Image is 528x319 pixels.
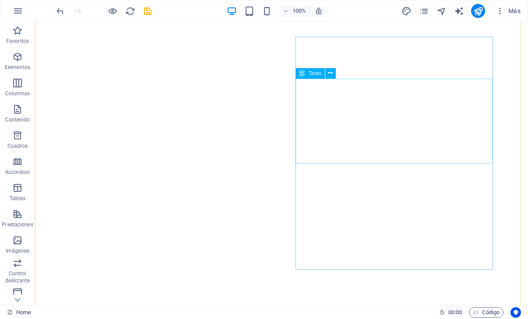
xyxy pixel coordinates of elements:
span: Código [473,307,500,318]
p: Elementos [5,64,30,71]
p: Contenido [5,116,30,123]
span: 00 00 [448,307,462,318]
button: Código [469,307,503,318]
button: publish [471,4,485,18]
p: Accordion [5,169,30,176]
button: save [142,6,153,16]
button: 100% [279,6,310,16]
button: Usercentrics [510,307,521,318]
p: Tablas [10,195,26,202]
button: reload [125,6,135,16]
span: Texto [309,71,321,76]
button: pages [419,6,429,16]
h6: Tiempo de la sesión [439,307,462,318]
i: AI Writer [454,6,464,16]
p: Favoritos [6,38,29,45]
button: undo [55,6,65,16]
button: design [401,6,412,16]
button: text_generator [454,6,464,16]
button: navigator [436,6,447,16]
a: Haz clic para cancelar la selección y doble clic para abrir páginas [7,307,31,318]
i: Al redimensionar, ajustar el nivel de zoom automáticamente para ajustarse al dispositivo elegido. [315,7,323,15]
p: Columnas [5,90,30,97]
p: Cuadros [7,142,28,149]
span: Más [496,7,521,15]
p: Imágenes [6,247,29,254]
h6: 100% [292,6,306,16]
i: Páginas (Ctrl+Alt+S) [419,6,429,16]
button: Más [492,4,524,18]
span: : [454,309,456,316]
p: Prestaciones [2,221,33,228]
i: Deshacer: Cambiar imagen (Ctrl+Z) [55,6,65,16]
